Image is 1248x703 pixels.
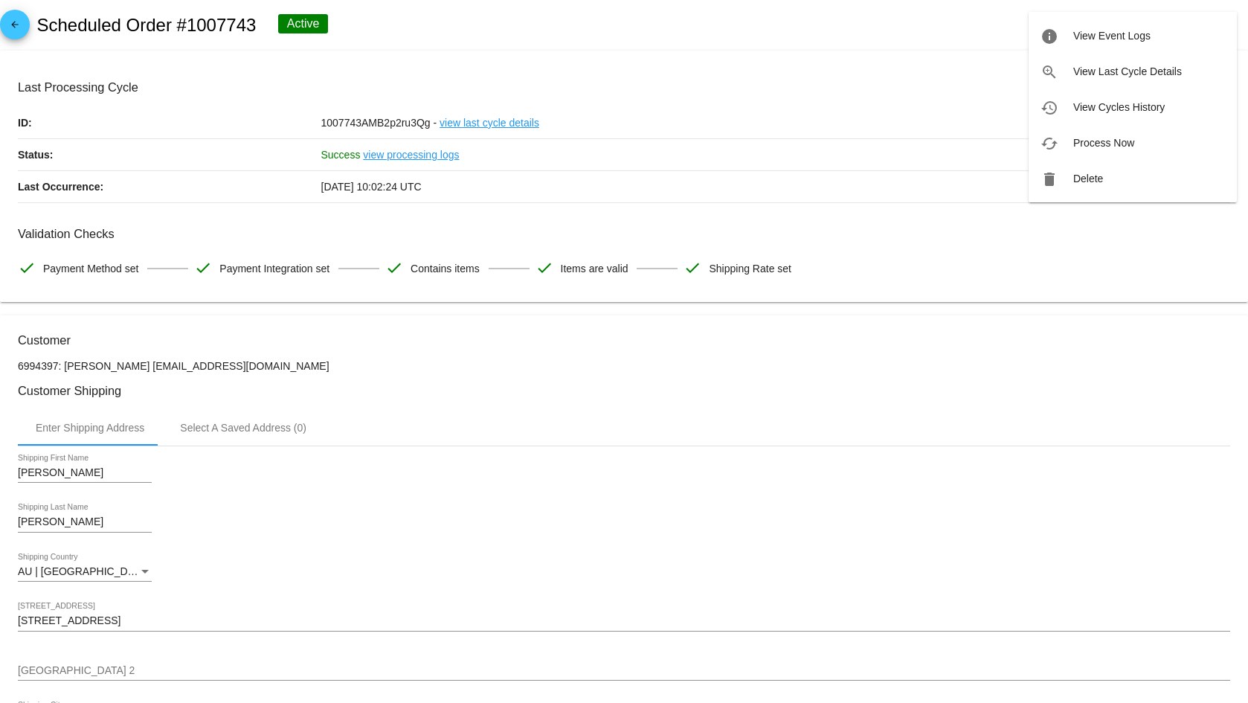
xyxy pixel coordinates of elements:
span: View Event Logs [1073,30,1151,42]
mat-icon: cached [1040,135,1058,153]
span: Process Now [1073,137,1134,149]
span: Delete [1073,173,1103,184]
span: View Cycles History [1073,101,1165,113]
span: View Last Cycle Details [1073,65,1182,77]
mat-icon: info [1040,28,1058,45]
mat-icon: history [1040,99,1058,117]
mat-icon: zoom_in [1040,63,1058,81]
mat-icon: delete [1040,170,1058,188]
